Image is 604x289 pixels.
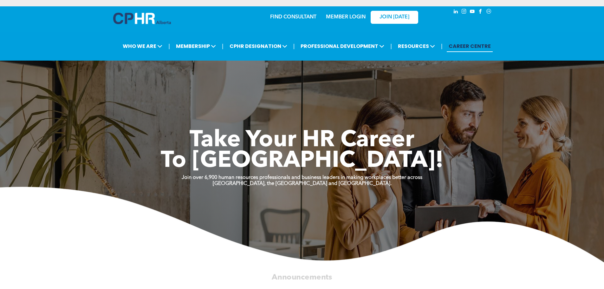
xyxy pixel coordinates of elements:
li: | [168,40,170,53]
li: | [390,40,392,53]
span: CPHR DESIGNATION [228,40,289,52]
a: linkedin [452,8,459,16]
strong: Join over 6,900 human resources professionals and business leaders in making workplaces better ac... [182,175,422,180]
a: FIND CONSULTANT [270,15,316,20]
li: | [293,40,295,53]
span: To [GEOGRAPHIC_DATA]! [161,150,444,173]
a: instagram [461,8,468,16]
a: youtube [469,8,476,16]
li: | [222,40,224,53]
span: Announcements [272,273,332,281]
span: MEMBERSHIP [174,40,218,52]
a: CAREER CENTRE [447,40,493,52]
span: JOIN [DATE] [380,14,409,20]
a: JOIN [DATE] [371,11,418,24]
a: Social network [485,8,492,16]
span: Take Your HR Career [190,129,414,152]
span: RESOURCES [396,40,437,52]
img: A blue and white logo for cp alberta [113,13,171,24]
strong: [GEOGRAPHIC_DATA], the [GEOGRAPHIC_DATA] and [GEOGRAPHIC_DATA]. [213,181,392,186]
li: | [441,40,443,53]
span: WHO WE ARE [121,40,164,52]
a: facebook [477,8,484,16]
span: PROFESSIONAL DEVELOPMENT [299,40,386,52]
a: MEMBER LOGIN [326,15,366,20]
